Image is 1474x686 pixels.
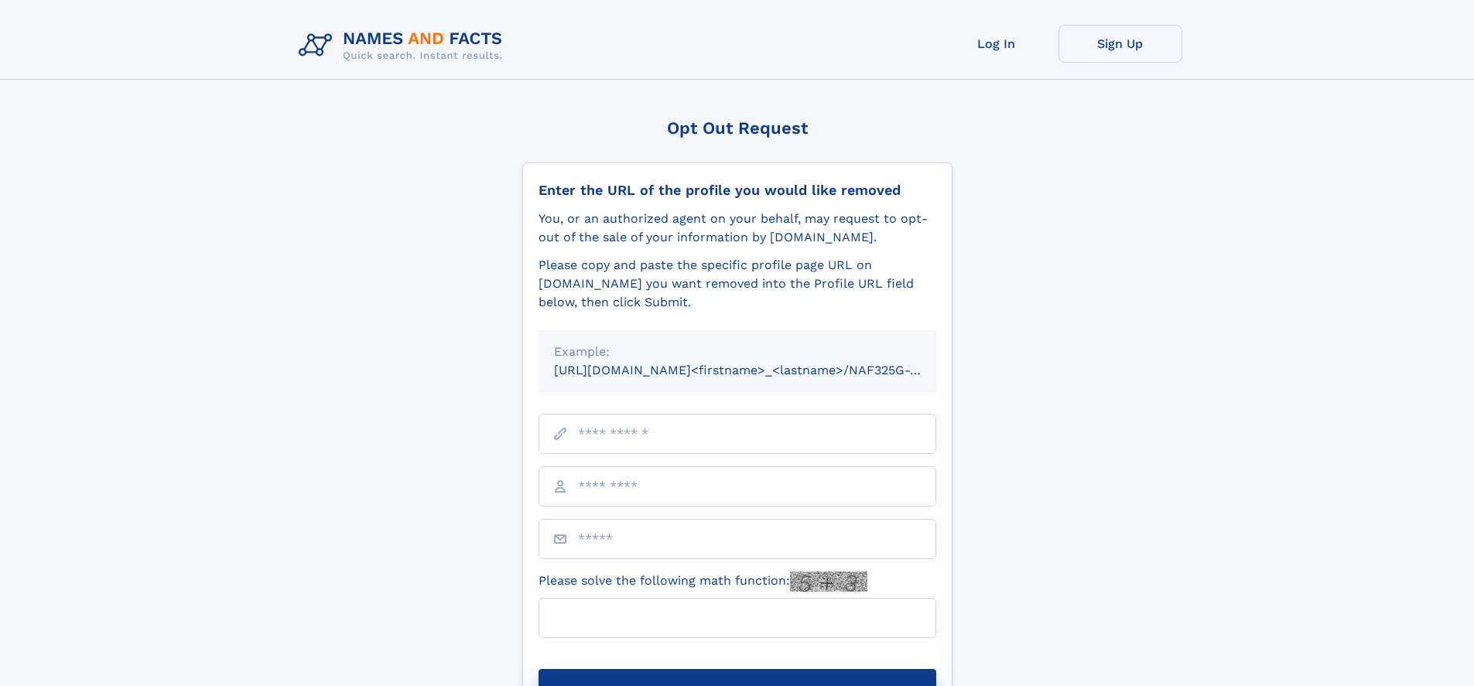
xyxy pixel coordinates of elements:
[935,25,1058,63] a: Log In
[554,343,921,361] div: Example:
[554,363,966,377] small: [URL][DOMAIN_NAME]<firstname>_<lastname>/NAF325G-xxxxxxxx
[1058,25,1182,63] a: Sign Up
[539,256,936,312] div: Please copy and paste the specific profile page URL on [DOMAIN_NAME] you want removed into the Pr...
[539,182,936,199] div: Enter the URL of the profile you would like removed
[292,25,515,67] img: Logo Names and Facts
[539,210,936,247] div: You, or an authorized agent on your behalf, may request to opt-out of the sale of your informatio...
[522,118,952,138] div: Opt Out Request
[539,572,867,592] label: Please solve the following math function:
